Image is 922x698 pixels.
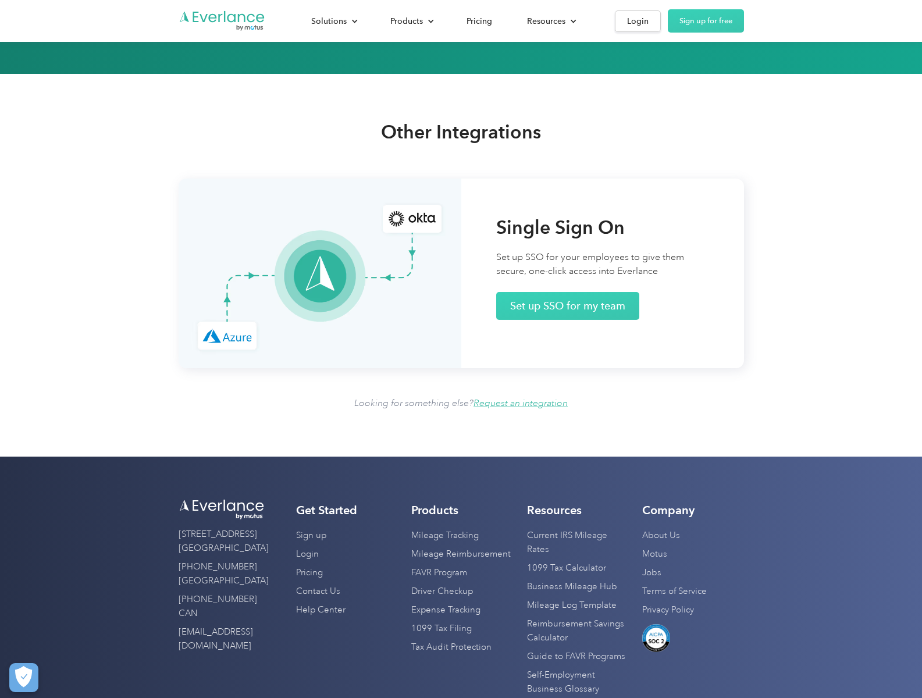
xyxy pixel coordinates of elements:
[296,545,319,564] a: Login
[411,638,492,657] a: Tax Audit Protection
[615,10,661,32] a: Login
[411,526,479,545] a: Mileage Tracking
[296,503,357,517] h4: Get Started
[527,647,625,666] a: Guide to FAVR Programs
[527,14,565,29] div: Resources
[467,14,492,29] div: Pricing
[296,526,326,545] a: Sign up
[642,503,695,517] h4: Company
[642,582,707,601] a: Terms of Service
[455,11,504,31] a: Pricing
[411,582,473,601] a: Driver Checkup
[411,564,467,582] a: FAVR Program
[668,9,744,33] a: Sign up for free
[642,564,661,582] a: Jobs
[527,578,617,596] a: Business Mileage Hub
[411,545,511,564] a: Mileage Reimbursement
[179,396,744,410] p: Looking for something else?
[474,397,568,409] a: Request an integration
[296,564,323,582] a: Pricing
[496,250,709,278] p: Set up SSO for your employees to give them secure, one-click access into Everlance
[381,120,541,144] h2: Other Integrations
[642,545,667,564] a: Motus
[86,69,144,94] input: Submit
[642,601,694,619] a: Privacy Policy
[642,526,680,545] a: About Us
[300,11,367,31] div: Solutions
[527,596,617,615] a: Mileage Log Template
[179,623,266,656] a: [EMAIL_ADDRESS][DOMAIN_NAME]
[9,663,38,692] button: Cookies Settings
[496,216,625,239] h2: Single Sign On
[627,14,649,29] div: Login
[296,601,346,619] a: Help Center
[411,619,472,638] a: 1099 Tax Filing
[311,14,347,29] div: Solutions
[179,590,266,623] a: [PHONE_NUMBER] CAN
[179,10,266,32] a: Go to homepage
[179,525,269,558] a: [STREET_ADDRESS][GEOGRAPHIC_DATA]
[411,601,480,619] a: Expense Tracking
[527,559,606,578] a: 1099 Tax Calculator
[179,498,266,521] img: Everlance logo white
[379,11,443,31] div: Products
[527,615,629,647] a: Reimbursement Savings Calculator
[390,14,423,29] div: Products
[496,292,639,320] a: Set up SSO for my team
[411,503,458,517] h4: Products
[179,558,269,590] a: [PHONE_NUMBER] [GEOGRAPHIC_DATA]
[296,582,340,601] a: Contact Us
[527,503,582,517] h4: Resources
[527,526,629,559] a: Current IRS Mileage Rates
[515,11,586,31] div: Resources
